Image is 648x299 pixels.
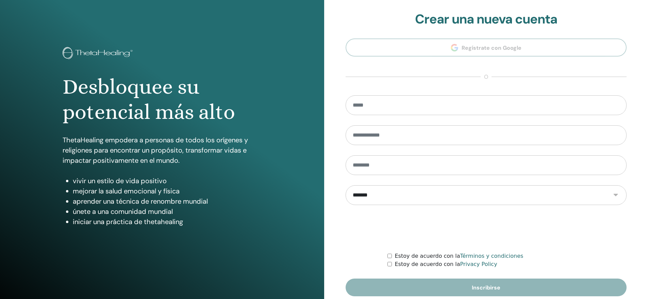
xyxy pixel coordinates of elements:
h1: Desbloquee su potencial más alto [63,74,262,125]
li: únete a una comunidad mundial [73,206,262,217]
label: Estoy de acuerdo con la [395,252,523,260]
a: Términos y condiciones [460,253,524,259]
label: Estoy de acuerdo con la [395,260,497,268]
li: iniciar una práctica de thetahealing [73,217,262,227]
li: vivir un estilo de vida positivo [73,176,262,186]
iframe: reCAPTCHA [434,215,538,242]
li: aprender una técnica de renombre mundial [73,196,262,206]
span: o [481,73,492,81]
h2: Crear una nueva cuenta [346,12,627,27]
li: mejorar la salud emocional y física [73,186,262,196]
p: ThetaHealing empodera a personas de todos los orígenes y religiones para encontrar un propósito, ... [63,135,262,166]
a: Privacy Policy [460,261,497,267]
